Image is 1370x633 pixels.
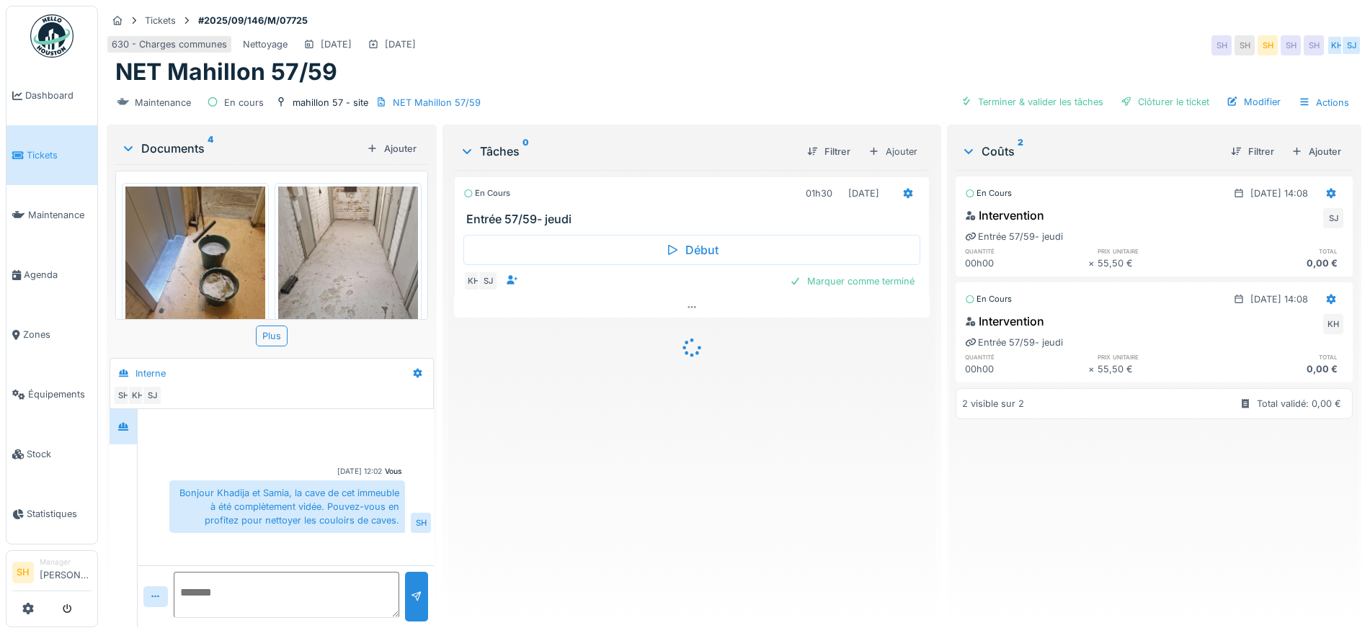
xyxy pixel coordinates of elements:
[27,507,92,521] span: Statistiques
[961,143,1219,160] div: Coûts
[848,187,879,200] div: [DATE]
[1098,256,1221,270] div: 55,50 €
[27,447,92,461] span: Stock
[337,466,382,477] div: [DATE] 12:02
[121,140,361,157] div: Documents
[1018,143,1023,160] sup: 2
[463,271,484,291] div: KH
[1286,142,1347,161] div: Ajouter
[27,148,92,162] span: Tickets
[965,187,1012,199] div: En cours
[460,143,796,160] div: Tâches
[1098,246,1221,256] h6: prix unitaire
[1088,256,1098,270] div: ×
[293,96,368,109] div: mahillon 57 - site
[965,352,1088,362] h6: quantité
[1220,362,1343,376] div: 0,00 €
[955,92,1109,112] div: Terminer & valider les tâches
[115,58,337,86] h1: NET Mahillon 57/59
[1257,397,1341,410] div: Total validé: 0,00 €
[801,142,856,161] div: Filtrer
[243,37,288,51] div: Nettoyage
[1115,92,1215,112] div: Clôturer le ticket
[6,185,97,245] a: Maintenance
[278,187,418,373] img: 2sjqsj0lfa0f9vw0l8nhpb1vvyuk
[965,230,1063,243] div: Entrée 57/59- jeudi
[24,268,92,282] span: Agenda
[411,513,431,533] div: SH
[522,143,529,160] sup: 0
[6,125,97,185] a: Tickets
[256,326,288,346] div: Plus
[1088,362,1098,376] div: ×
[1235,35,1255,55] div: SH
[145,14,176,27] div: Tickets
[208,140,213,157] sup: 4
[128,385,148,405] div: KH
[361,139,422,158] div: Ajouter
[1221,92,1286,112] div: Modifier
[169,480,405,534] div: Bonjour Khadija et Samia, la cave de cet immeuble à été complètement vidée. Pouvez-vous en profit...
[1098,362,1221,376] div: 55,50 €
[321,37,352,51] div: [DATE]
[28,387,92,401] span: Équipements
[1292,92,1356,113] div: Actions
[112,37,227,51] div: 630 - Charges communes
[466,212,923,226] h3: Entrée 57/59- jeudi
[806,187,832,200] div: 01h30
[463,235,920,265] div: Début
[1304,35,1324,55] div: SH
[965,246,1088,256] h6: quantité
[23,328,92,341] span: Zones
[965,313,1044,330] div: Intervention
[1220,246,1343,256] h6: total
[6,424,97,484] a: Stock
[965,336,1063,349] div: Entrée 57/59- jeudi
[28,208,92,222] span: Maintenance
[393,96,481,109] div: NET Mahillon 57/59
[1250,292,1308,306] div: [DATE] 14:08
[40,557,92,588] li: [PERSON_NAME]
[1225,142,1280,161] div: Filtrer
[862,141,924,162] div: Ajouter
[1211,35,1232,55] div: SH
[6,364,97,424] a: Équipements
[25,89,92,102] span: Dashboard
[113,385,133,405] div: SH
[12,562,34,583] li: SH
[135,367,166,380] div: Interne
[40,557,92,567] div: Manager
[1220,256,1343,270] div: 0,00 €
[30,14,74,58] img: Badge_color-CXgf-gQk.svg
[962,397,1024,410] div: 2 visible sur 2
[478,271,498,291] div: SJ
[6,245,97,305] a: Agenda
[1098,352,1221,362] h6: prix unitaire
[1281,35,1301,55] div: SH
[385,37,416,51] div: [DATE]
[1250,187,1308,200] div: [DATE] 14:08
[1341,35,1361,55] div: SJ
[1258,35,1278,55] div: SH
[1323,314,1343,334] div: KH
[12,557,92,591] a: SH Manager[PERSON_NAME]
[224,96,264,109] div: En cours
[965,256,1088,270] div: 00h00
[1327,35,1347,55] div: KH
[1220,352,1343,362] h6: total
[6,305,97,364] a: Zones
[965,362,1088,376] div: 00h00
[1323,208,1343,228] div: SJ
[784,271,920,291] div: Marquer comme terminé
[385,466,402,477] div: Vous
[6,484,97,544] a: Statistiques
[965,207,1044,224] div: Intervention
[6,66,97,125] a: Dashboard
[135,96,191,109] div: Maintenance
[463,187,510,199] div: En cours
[192,14,313,27] strong: #2025/09/146/M/07725
[965,293,1012,305] div: En cours
[142,385,162,405] div: SJ
[125,187,265,373] img: ysy7f8vzfhxdhsej0awl8d9ncmld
